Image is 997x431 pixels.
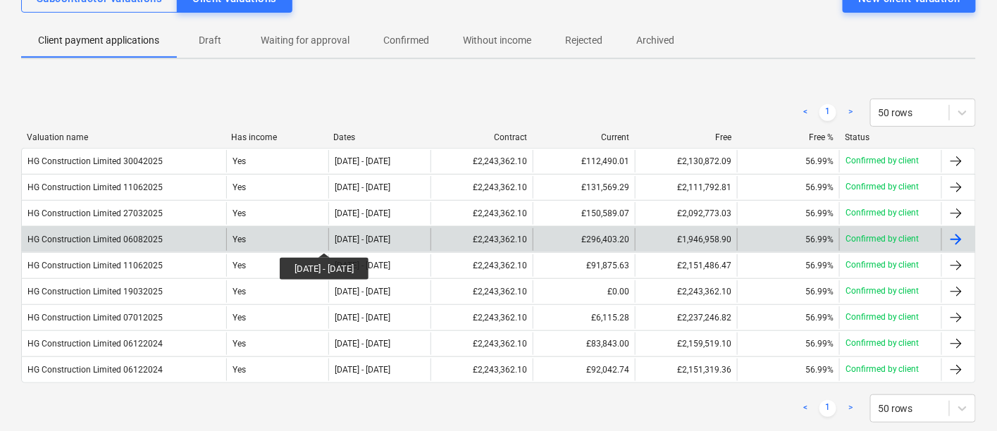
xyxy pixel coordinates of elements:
[533,176,635,199] div: £131,569.29
[635,332,737,355] div: £2,159,519.10
[635,176,737,199] div: £2,111,792.81
[635,254,737,277] div: £2,151,486.47
[431,358,533,381] div: £2,243,362.10
[846,207,919,219] p: Confirmed by client
[819,400,836,417] a: Page 1 is your current page
[636,33,674,48] p: Archived
[335,235,390,244] div: [DATE] - [DATE]
[533,306,635,329] div: £6,115.28
[640,132,731,142] div: Free
[805,182,834,192] div: 56.99%
[805,313,834,323] div: 56.99%
[226,254,328,277] div: Yes
[805,156,834,166] div: 56.99%
[27,287,163,296] div: HG Construction Limited 19032025
[463,33,531,48] p: Without income
[335,365,390,375] div: [DATE] - [DATE]
[193,33,227,48] p: Draft
[797,400,814,417] a: Previous page
[565,33,602,48] p: Rejected
[226,150,328,173] div: Yes
[335,182,390,192] div: [DATE] - [DATE]
[635,306,737,329] div: £2,237,246.82
[805,261,834,270] div: 56.99%
[226,202,328,225] div: Yes
[431,176,533,199] div: £2,243,362.10
[335,208,390,218] div: [DATE] - [DATE]
[226,176,328,199] div: Yes
[431,306,533,329] div: £2,243,362.10
[335,339,390,349] div: [DATE] - [DATE]
[431,202,533,225] div: £2,243,362.10
[261,33,349,48] p: Waiting for approval
[797,104,814,121] a: Previous page
[335,287,390,296] div: [DATE] - [DATE]
[431,332,533,355] div: £2,243,362.10
[27,365,163,375] div: HG Construction Limited 06122024
[846,259,919,271] p: Confirmed by client
[743,132,834,142] div: Free %
[819,104,836,121] a: Page 1 is your current page
[27,235,163,244] div: HG Construction Limited 06082025
[635,228,737,251] div: £1,946,958.90
[27,182,163,192] div: HG Construction Limited 11062025
[533,228,635,251] div: £296,403.20
[431,254,533,277] div: £2,243,362.10
[805,235,834,244] div: 56.99%
[927,363,997,431] iframe: Chat Widget
[805,287,834,296] div: 56.99%
[846,181,919,193] p: Confirmed by client
[635,150,737,173] div: £2,130,872.09
[226,332,328,355] div: Yes
[538,132,629,142] div: Current
[27,132,220,142] div: Valuation name
[533,358,635,381] div: £92,042.74
[846,132,936,142] div: Status
[635,202,737,225] div: £2,092,773.03
[635,358,737,381] div: £2,151,319.36
[533,254,635,277] div: £91,875.63
[846,337,919,349] p: Confirmed by client
[533,202,635,225] div: £150,589.07
[335,261,390,270] div: [DATE] - [DATE]
[533,150,635,173] div: £112,490.01
[334,132,425,142] div: Dates
[38,33,159,48] p: Client payment applications
[226,280,328,303] div: Yes
[805,365,834,375] div: 56.99%
[431,150,533,173] div: £2,243,362.10
[635,280,737,303] div: £2,243,362.10
[846,233,919,245] p: Confirmed by client
[846,311,919,323] p: Confirmed by client
[226,306,328,329] div: Yes
[431,280,533,303] div: £2,243,362.10
[533,280,635,303] div: £0.00
[533,332,635,355] div: £83,843.00
[431,228,533,251] div: £2,243,362.10
[846,285,919,297] p: Confirmed by client
[383,33,429,48] p: Confirmed
[231,132,322,142] div: Has income
[335,313,390,323] div: [DATE] - [DATE]
[27,261,163,270] div: HG Construction Limited 11062025
[436,132,527,142] div: Contract
[27,339,163,349] div: HG Construction Limited 06122024
[335,156,390,166] div: [DATE] - [DATE]
[846,363,919,375] p: Confirmed by client
[842,104,859,121] a: Next page
[805,208,834,218] div: 56.99%
[27,156,163,166] div: HG Construction Limited 30042025
[226,228,328,251] div: Yes
[805,339,834,349] div: 56.99%
[226,358,328,381] div: Yes
[842,400,859,417] a: Next page
[27,313,163,323] div: HG Construction Limited 07012025
[846,155,919,167] p: Confirmed by client
[27,208,163,218] div: HG Construction Limited 27032025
